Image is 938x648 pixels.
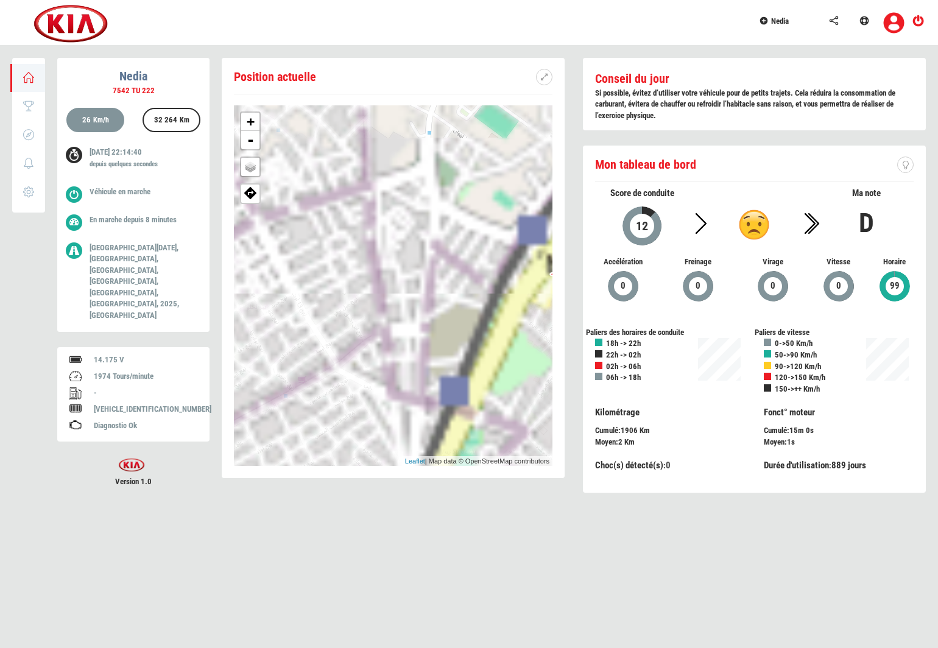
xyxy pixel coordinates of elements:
[621,426,638,435] span: 1906
[764,437,785,446] span: Moyen
[606,362,641,371] b: 02h -> 06h
[111,458,152,472] img: sayartech-logo.png
[695,279,701,293] span: 0
[595,406,746,419] p: Kilométrage
[820,256,858,268] span: Vitesse
[852,188,881,199] span: Ma note
[606,350,641,359] b: 22h -> 02h
[405,457,425,465] a: Leaflet
[595,157,696,172] span: Mon tableau de bord
[770,279,776,293] span: 0
[755,406,923,448] div: :
[787,437,795,446] span: 1s
[90,186,191,198] p: Véhicule en marche
[90,242,191,322] p: [GEOGRAPHIC_DATA][DATE], [GEOGRAPHIC_DATA], [GEOGRAPHIC_DATA], [GEOGRAPHIC_DATA], [GEOGRAPHIC_DAT...
[57,85,210,97] div: 7542 TU 222
[771,16,789,26] span: Nedia
[595,437,616,446] span: Moyen
[595,437,746,448] div: :
[149,109,195,133] div: 32 264
[764,460,829,471] span: Durée d'utilisation
[670,256,727,268] span: Freinage
[595,426,618,435] span: Cumulé
[831,460,866,471] span: 889 jours
[586,327,755,339] div: Paliers des horaires de conduite
[94,404,197,415] div: [VEHICLE_IDENTIFICATION_NUMBER]
[606,373,641,382] b: 06h -> 18h
[595,460,663,471] span: Choc(s) détecté(s)
[775,350,817,359] b: 50->90 Km/h
[745,256,802,268] span: Virage
[595,88,895,120] b: Si possible, évitez d’utiliser votre véhicule pour de petits trajets. Cela réduira la consommatio...
[234,69,316,84] span: Position actuelle
[77,109,115,133] div: 26
[610,188,674,199] span: Score de conduite
[606,339,641,348] b: 18h -> 22h
[775,339,813,348] b: 0->50 Km/h
[764,459,914,472] div: :
[402,456,552,467] div: | Map data © OpenStreetMap contributors
[739,210,769,240] img: d.png
[94,420,197,432] div: Diagnostic Ok
[775,373,825,382] b: 120->150 Km/h
[764,406,914,419] p: Fonct° moteur
[94,387,197,399] div: -
[859,207,874,239] b: D
[93,115,109,125] label: Km/h
[775,384,820,393] b: 150->++ Km/h
[94,354,197,366] div: 14.175 V
[90,215,122,224] span: En marche
[90,147,191,172] p: [DATE] 22:14:40
[57,476,210,488] span: Version 1.0
[241,131,259,149] a: Zoom out
[775,362,821,371] b: 90->120 Km/h
[595,459,746,472] div: :
[244,186,257,199] img: directions.png
[764,426,787,435] span: Cumulé
[119,69,147,83] b: Nedia
[241,185,259,199] span: Afficher ma position sur google map
[618,437,622,446] span: 2
[755,327,923,339] div: Paliers de vitesse
[586,406,755,448] div: :
[595,256,652,268] span: Accélération
[624,437,635,446] span: Km
[241,158,259,176] a: Layers
[620,279,626,293] span: 0
[635,219,649,233] span: 12
[889,279,900,293] span: 99
[876,256,914,268] span: Horaire
[124,215,177,224] span: depuis 8 minutes
[94,371,197,382] div: 1974 Tours/minute
[640,426,650,435] span: Km
[789,426,814,435] span: 15m 0s
[90,160,158,169] label: depuis quelques secondes
[180,115,189,125] label: Km
[595,71,669,86] b: Conseil du jour
[836,279,842,293] span: 0
[764,437,914,448] div: :
[666,460,671,471] span: 0
[241,113,259,131] a: Zoom in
